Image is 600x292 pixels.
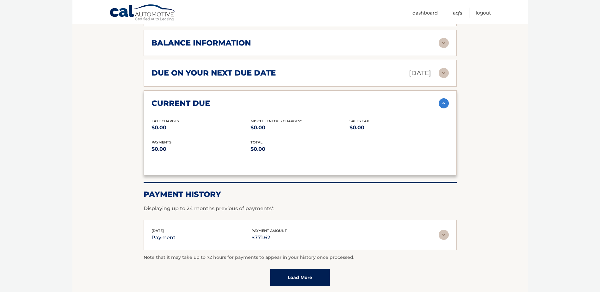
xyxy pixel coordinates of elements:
[251,123,349,132] p: $0.00
[251,145,349,154] p: $0.00
[412,8,438,18] a: Dashboard
[152,123,251,132] p: $0.00
[152,119,179,123] span: Late Charges
[476,8,491,18] a: Logout
[152,38,251,48] h2: balance information
[152,140,171,144] span: payments
[144,190,457,199] h2: Payment History
[451,8,462,18] a: FAQ's
[152,68,276,78] h2: due on your next due date
[144,205,457,212] p: Displaying up to 24 months previous of payments*.
[152,233,176,242] p: payment
[439,68,449,78] img: accordion-rest.svg
[439,98,449,108] img: accordion-active.svg
[251,140,263,144] span: total
[270,269,330,286] a: Load More
[439,230,449,240] img: accordion-rest.svg
[152,99,210,108] h2: current due
[251,119,302,123] span: Miscelleneous Charges*
[439,38,449,48] img: accordion-rest.svg
[152,228,164,233] span: [DATE]
[109,4,176,22] a: Cal Automotive
[349,119,369,123] span: Sales Tax
[409,68,431,79] p: [DATE]
[152,145,251,154] p: $0.00
[251,228,287,233] span: payment amount
[144,254,457,261] p: Note that it may take up to 72 hours for payments to appear in your history once processed.
[349,123,448,132] p: $0.00
[251,233,287,242] p: $771.62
